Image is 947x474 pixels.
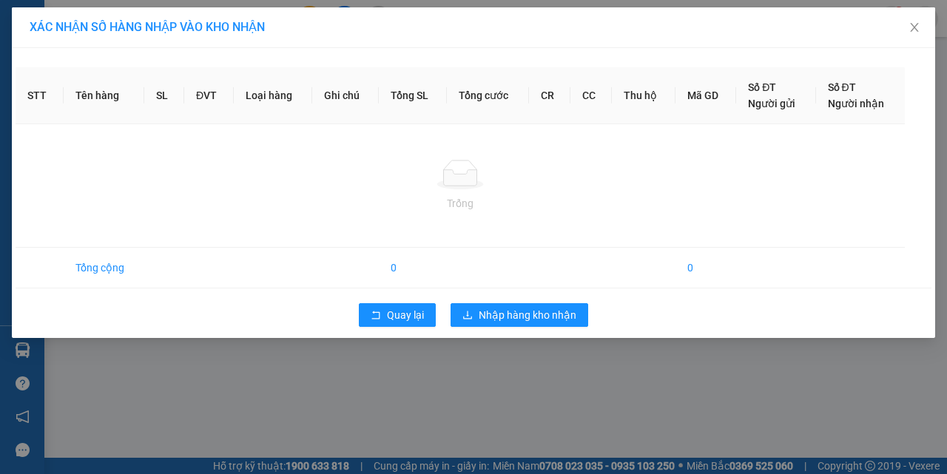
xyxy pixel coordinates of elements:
span: Quay lại [387,307,424,323]
td: 0 [675,248,737,288]
span: download [462,310,473,322]
span: Nhập hàng kho nhận [479,307,576,323]
th: Tổng cước [447,67,529,124]
th: CC [570,67,612,124]
th: SL [144,67,184,124]
span: XÁC NHẬN SỐ HÀNG NHẬP VÀO KHO NHẬN [30,20,265,34]
button: downloadNhập hàng kho nhận [451,303,588,327]
td: Tổng cộng [64,248,144,288]
span: Số ĐT [748,81,776,93]
td: 0 [379,248,448,288]
th: Tổng SL [379,67,448,124]
span: Số ĐT [828,81,856,93]
span: Người gửi [748,98,795,109]
th: Thu hộ [612,67,675,124]
th: Loại hàng [234,67,312,124]
span: rollback [371,310,381,322]
th: Tên hàng [64,67,144,124]
button: Close [894,7,935,49]
th: CR [529,67,570,124]
span: Người nhận [828,98,884,109]
th: STT [16,67,64,124]
div: Trống [27,195,893,211]
th: Mã GD [675,67,737,124]
span: close [909,21,920,33]
button: rollbackQuay lại [359,303,436,327]
th: Ghi chú [312,67,378,124]
th: ĐVT [184,67,234,124]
